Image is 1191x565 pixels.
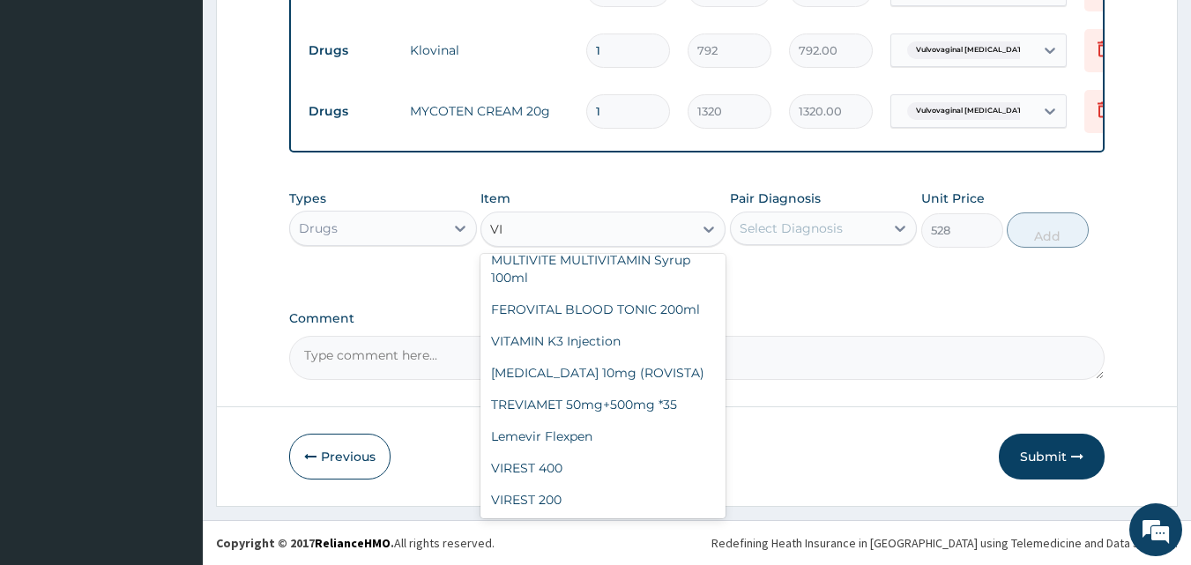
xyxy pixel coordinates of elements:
[907,102,1038,120] span: Vulvovaginal [MEDICAL_DATA]
[401,33,577,68] td: Klovinal
[289,9,331,51] div: Minimize live chat window
[300,95,401,128] td: Drugs
[480,452,726,484] div: VIREST 400
[1007,212,1089,248] button: Add
[740,219,843,237] div: Select Diagnosis
[299,219,338,237] div: Drugs
[33,88,71,132] img: d_794563401_company_1708531726252_794563401
[480,294,726,325] div: FEROVITAL BLOOD TONIC 200ml
[480,389,726,420] div: TREVIAMET 50mg+500mg *35
[9,377,336,439] textarea: Type your message and hit 'Enter'
[401,93,577,129] td: MYCOTEN CREAM 20g
[480,484,726,516] div: VIREST 200
[730,190,821,207] label: Pair Diagnosis
[289,434,391,480] button: Previous
[921,190,985,207] label: Unit Price
[289,191,326,206] label: Types
[480,420,726,452] div: Lemevir Flexpen
[216,535,394,551] strong: Copyright © 2017 .
[92,99,296,122] div: Chat with us now
[480,357,726,389] div: [MEDICAL_DATA] 10mg (ROVISTA)
[480,516,726,547] div: VIREST CREAM 5g
[480,190,510,207] label: Item
[480,244,726,294] div: MULTIVITE MULTIVITAMIN Syrup 100ml
[300,34,401,67] td: Drugs
[711,534,1178,552] div: Redefining Heath Insurance in [GEOGRAPHIC_DATA] using Telemedicine and Data Science!
[315,535,391,551] a: RelianceHMO
[102,170,243,348] span: We're online!
[203,520,1191,565] footer: All rights reserved.
[289,311,1105,326] label: Comment
[907,41,1038,59] span: Vulvovaginal [MEDICAL_DATA]
[480,325,726,357] div: VITAMIN K3 Injection
[999,434,1105,480] button: Submit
